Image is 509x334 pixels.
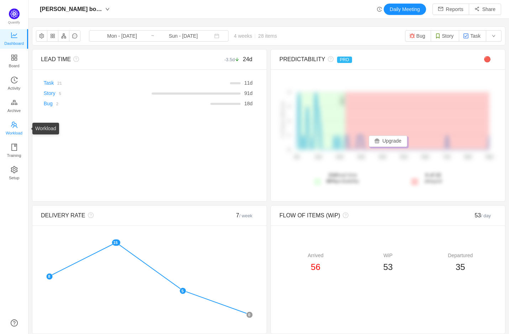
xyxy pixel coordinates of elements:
[11,54,18,69] a: Board
[47,30,58,42] button: icon: appstore
[224,57,243,62] small: -3.5d
[11,144,18,158] a: Training
[294,155,299,160] tspan: 0d
[384,4,426,15] button: Daily Meeting
[379,155,386,160] tspan: 41d
[69,30,80,42] button: icon: message
[326,178,336,184] strong: 80%
[85,212,94,218] i: icon: question-circle
[336,155,343,160] tspan: 21d
[9,59,20,73] span: Board
[326,178,359,184] span: probability
[244,90,250,96] span: 91
[11,54,18,61] i: icon: appstore
[229,33,282,39] span: 4 weeks
[11,77,18,91] a: Activity
[484,56,491,62] span: 🔴
[235,57,240,62] i: icon: arrow-down
[11,121,18,128] i: icon: team
[11,166,18,181] a: Setup
[244,80,250,86] span: 11
[41,56,71,62] span: LEAD TIME
[377,7,382,12] i: icon: history
[44,80,54,86] a: Task
[11,319,18,327] a: icon: question-circle
[11,32,18,46] a: Dashboard
[55,90,61,96] a: 5
[7,148,21,163] span: Training
[71,56,79,62] i: icon: question-circle
[244,101,252,106] span: d
[11,76,18,84] i: icon: history
[239,213,252,218] small: / week
[7,104,21,118] span: Archive
[11,99,18,106] i: icon: gold
[357,155,364,160] tspan: 31d
[11,99,18,113] a: Archive
[456,262,465,272] span: 35
[486,30,502,42] button: icon: down
[442,211,497,220] div: 53
[244,101,250,106] span: 18
[279,252,352,259] div: Arrived
[409,33,415,39] img: 11443
[154,32,212,40] input: End date
[425,172,441,178] strong: 6 of 22
[279,211,442,220] div: FLOW OF ITEMS (WiP)
[214,33,219,38] i: icon: calendar
[352,252,424,259] div: WiP
[288,133,290,138] tspan: 1
[258,33,277,39] span: 28 items
[435,33,441,39] img: 11455
[337,57,352,63] span: PRO
[463,33,469,39] img: 11458
[58,30,69,42] button: icon: apartment
[443,155,450,160] tspan: 71d
[36,30,47,42] button: icon: setting
[328,172,337,178] strong: 23d
[57,81,62,85] small: 21
[244,90,252,96] span: d
[431,30,460,42] button: Story
[244,80,252,86] span: d
[41,211,204,220] div: DELIVERY RATE
[280,101,285,138] text: # of items delivered
[481,213,491,218] small: / day
[11,32,18,39] i: icon: line-chart
[53,101,58,106] a: 2
[44,101,53,106] a: Bug
[9,9,20,19] img: Quantify
[279,55,442,64] div: PREDICTABILITY
[236,212,252,218] span: 7
[6,126,22,140] span: Workload
[325,56,334,62] i: icon: question-circle
[9,171,19,185] span: Setup
[54,80,62,86] a: 21
[243,56,252,62] span: 24d
[425,172,442,184] span: delayed
[8,21,20,24] span: Quantify
[11,122,18,136] a: Workload
[326,172,359,184] span: lead time
[11,144,18,151] i: icon: book
[369,136,407,147] button: icon: giftUpgrade
[11,166,18,173] i: icon: setting
[311,262,320,272] span: 56
[422,155,429,160] tspan: 61d
[44,90,56,96] a: Story
[288,90,290,94] tspan: 4
[8,81,20,95] span: Activity
[405,30,431,42] button: Bug
[56,102,58,106] small: 2
[4,36,24,51] span: Dashboard
[340,212,348,218] i: icon: question-circle
[288,148,290,152] tspan: 0
[424,252,497,259] div: Departured
[469,4,501,15] button: icon: share-altShare
[315,155,322,160] tspan: 11d
[40,4,103,15] span: [PERSON_NAME] board
[105,7,110,11] i: icon: down
[400,155,407,160] tspan: 51d
[465,155,472,160] tspan: 81d
[288,119,290,123] tspan: 2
